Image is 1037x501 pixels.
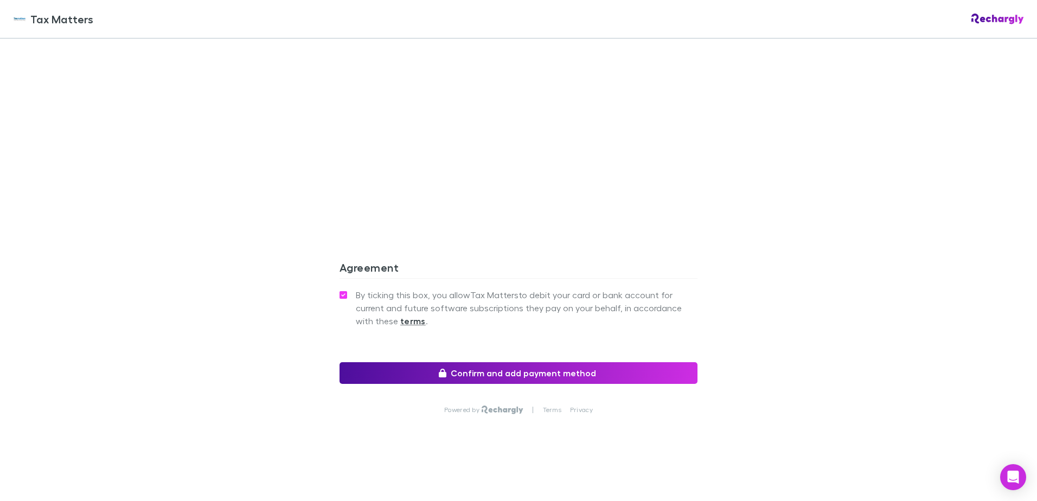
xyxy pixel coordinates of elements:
div: Open Intercom Messenger [1000,464,1026,490]
p: Powered by [444,406,482,414]
img: Rechargly Logo [971,14,1024,24]
span: Tax Matters [30,11,93,27]
span: By ticking this box, you allow Tax Matters to debit your card or bank account for current and fut... [356,288,697,327]
a: Terms [543,406,561,414]
img: Rechargly Logo [482,406,523,414]
a: Privacy [570,406,593,414]
button: Confirm and add payment method [340,362,697,384]
strong: terms [400,316,426,326]
h3: Agreement [340,261,697,278]
img: Tax Matters 's Logo [13,12,26,25]
p: | [532,406,534,414]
